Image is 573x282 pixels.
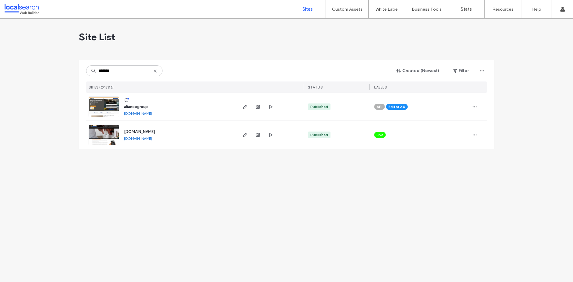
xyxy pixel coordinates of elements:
label: White Label [375,7,399,12]
span: Site List [79,31,115,43]
label: Business Tools [412,7,442,12]
label: Stats [461,6,472,12]
span: SITES (2/13316) [89,85,114,89]
div: Published [310,104,328,110]
span: Live [377,132,383,138]
span: Editor 2.0 [389,104,405,110]
span: API [377,104,382,110]
a: [DOMAIN_NAME] [124,111,152,116]
span: Help [14,4,27,10]
span: STATUS [308,85,323,89]
a: aliancegroup [124,104,148,109]
button: Filter [447,66,475,76]
a: [DOMAIN_NAME] [124,129,155,134]
label: Resources [492,7,513,12]
label: Sites [302,6,313,12]
label: Custom Assets [332,7,363,12]
div: Published [310,132,328,138]
a: [DOMAIN_NAME] [124,136,152,141]
label: Help [532,7,541,12]
span: LABELS [374,85,387,89]
button: Created (Newest) [391,66,445,76]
